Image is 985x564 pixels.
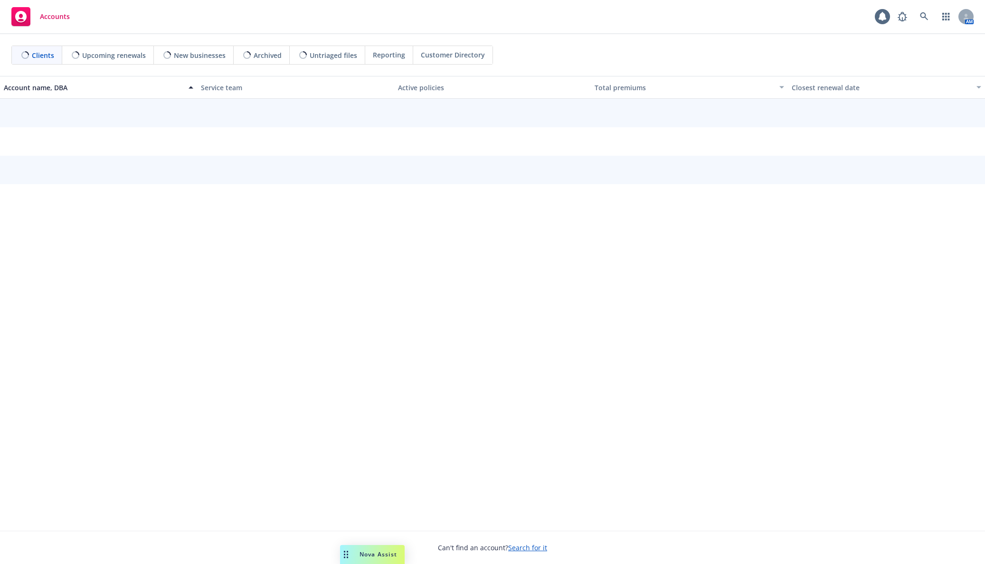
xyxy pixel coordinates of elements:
[310,50,357,60] span: Untriaged files
[254,50,282,60] span: Archived
[174,50,226,60] span: New businesses
[8,3,74,30] a: Accounts
[915,7,934,26] a: Search
[893,7,912,26] a: Report a Bug
[394,76,591,99] button: Active policies
[32,50,54,60] span: Clients
[360,550,397,558] span: Nova Assist
[591,76,788,99] button: Total premiums
[340,545,352,564] div: Drag to move
[421,50,485,60] span: Customer Directory
[373,50,405,60] span: Reporting
[197,76,394,99] button: Service team
[508,543,547,552] a: Search for it
[438,543,547,553] span: Can't find an account?
[340,545,405,564] button: Nova Assist
[4,83,183,93] div: Account name, DBA
[201,83,390,93] div: Service team
[792,83,971,93] div: Closest renewal date
[937,7,956,26] a: Switch app
[788,76,985,99] button: Closest renewal date
[40,13,70,20] span: Accounts
[595,83,774,93] div: Total premiums
[398,83,587,93] div: Active policies
[82,50,146,60] span: Upcoming renewals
